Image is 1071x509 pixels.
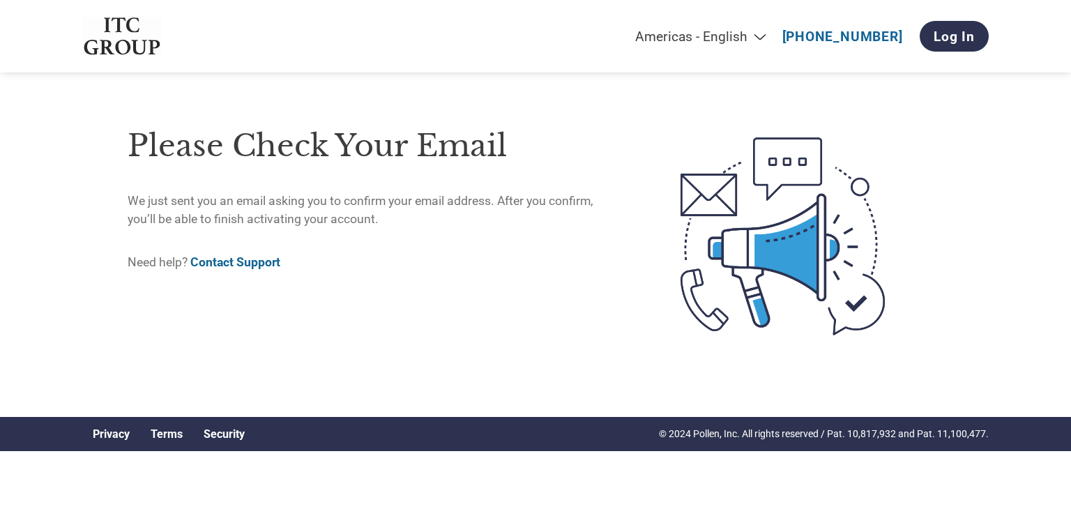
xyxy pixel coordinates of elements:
[151,427,183,441] a: Terms
[128,253,622,271] p: Need help?
[204,427,245,441] a: Security
[128,123,622,169] h1: Please check your email
[659,427,989,441] p: © 2024 Pollen, Inc. All rights reserved / Pat. 10,817,932 and Pat. 11,100,477.
[782,29,903,45] a: [PHONE_NUMBER]
[82,17,162,56] img: ITC Group
[93,427,130,441] a: Privacy
[128,192,622,229] p: We just sent you an email asking you to confirm your email address. After you confirm, you’ll be ...
[622,112,943,360] img: open-email
[190,255,280,269] a: Contact Support
[920,21,989,52] a: Log In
